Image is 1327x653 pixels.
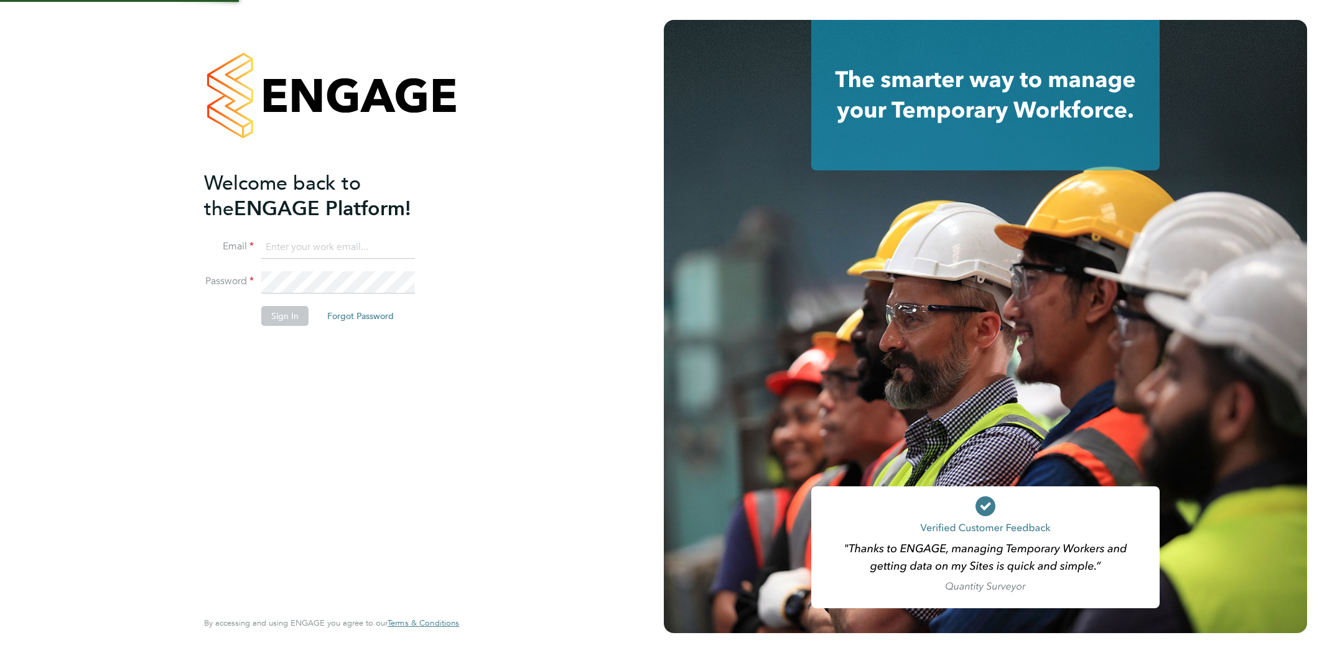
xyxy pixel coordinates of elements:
[388,618,459,628] a: Terms & Conditions
[317,306,404,326] button: Forgot Password
[261,236,415,259] input: Enter your work email...
[204,171,361,221] span: Welcome back to the
[204,618,459,628] span: By accessing and using ENGAGE you agree to our
[204,240,254,253] label: Email
[204,170,447,221] h2: ENGAGE Platform!
[261,306,309,326] button: Sign In
[388,618,459,628] span: Terms & Conditions
[204,275,254,288] label: Password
